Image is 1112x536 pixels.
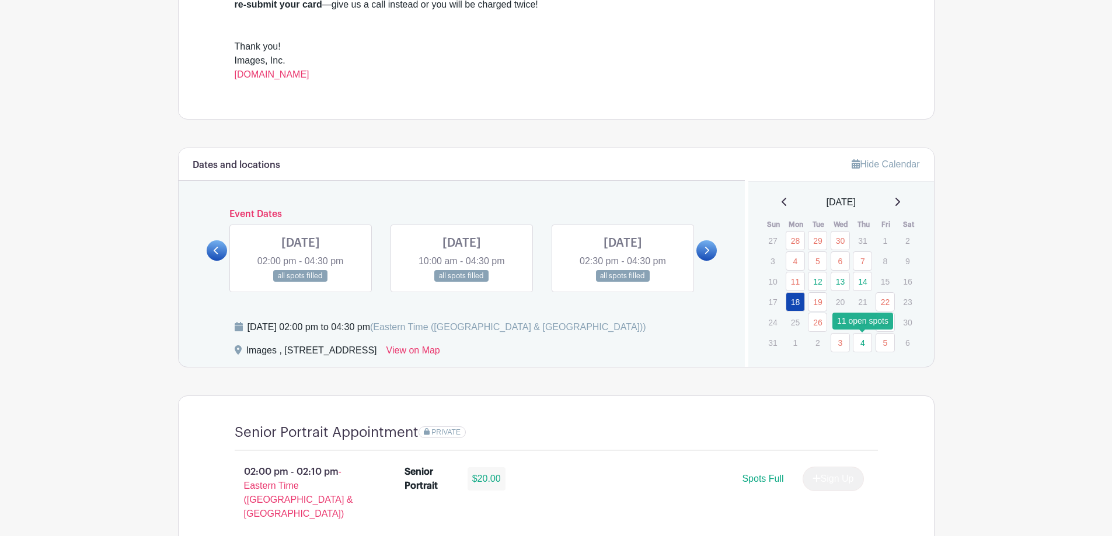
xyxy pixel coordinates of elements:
a: 28 [786,231,805,250]
span: Spots Full [742,474,783,484]
a: 14 [853,272,872,291]
a: 19 [808,292,827,311]
p: 20 [831,293,850,311]
h6: Event Dates [227,209,697,220]
p: 27 [831,313,850,331]
p: 16 [898,272,917,290]
th: Thu [852,219,875,230]
p: 10 [763,272,782,290]
a: 22 [876,292,895,311]
a: 6 [831,251,850,271]
p: 8 [876,252,895,270]
div: Images, Inc. [235,54,878,82]
p: 31 [763,334,782,352]
th: Sat [897,219,920,230]
p: 23 [898,293,917,311]
p: 30 [898,313,917,331]
th: Sun [762,219,785,230]
p: 6 [898,334,917,352]
span: (Eastern Time ([GEOGRAPHIC_DATA] & [GEOGRAPHIC_DATA])) [370,322,646,332]
th: Mon [785,219,808,230]
a: 18 [786,292,805,311]
p: 25 [786,313,805,331]
p: 21 [853,293,872,311]
p: 3 [763,252,782,270]
th: Tue [807,219,830,230]
a: 12 [808,272,827,291]
p: 17 [763,293,782,311]
th: Fri [875,219,898,230]
a: 5 [808,251,827,271]
p: 1 [876,232,895,250]
a: [DOMAIN_NAME] [235,69,309,79]
a: 30 [831,231,850,250]
p: 27 [763,232,782,250]
span: PRIVATE [431,428,461,436]
p: 15 [876,272,895,290]
h6: Dates and locations [193,160,280,171]
div: Images , [STREET_ADDRESS] [246,344,377,362]
a: 3 [831,333,850,352]
p: 24 [763,313,782,331]
div: Senior Portrait [405,465,454,493]
a: 29 [808,231,827,250]
a: 7 [853,251,872,271]
a: 13 [831,272,850,291]
p: 2 [898,232,917,250]
a: 5 [876,333,895,352]
a: 11 [786,272,805,291]
h4: Senior Portrait Appointment [235,424,419,441]
a: 4 [786,251,805,271]
a: Hide Calendar [852,159,919,169]
p: 02:00 pm - 02:10 pm [216,460,386,526]
span: [DATE] [827,195,856,209]
a: 26 [808,313,827,332]
a: 4 [853,333,872,352]
div: 11 open spots [832,313,893,330]
p: 9 [898,252,917,270]
div: [DATE] 02:00 pm to 04:30 pm [248,320,646,334]
p: 31 [853,232,872,250]
div: Thank you! [235,40,878,54]
div: $20.00 [468,467,506,491]
th: Wed [830,219,853,230]
p: 2 [808,334,827,352]
p: 1 [786,334,805,352]
a: View on Map [386,344,440,362]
